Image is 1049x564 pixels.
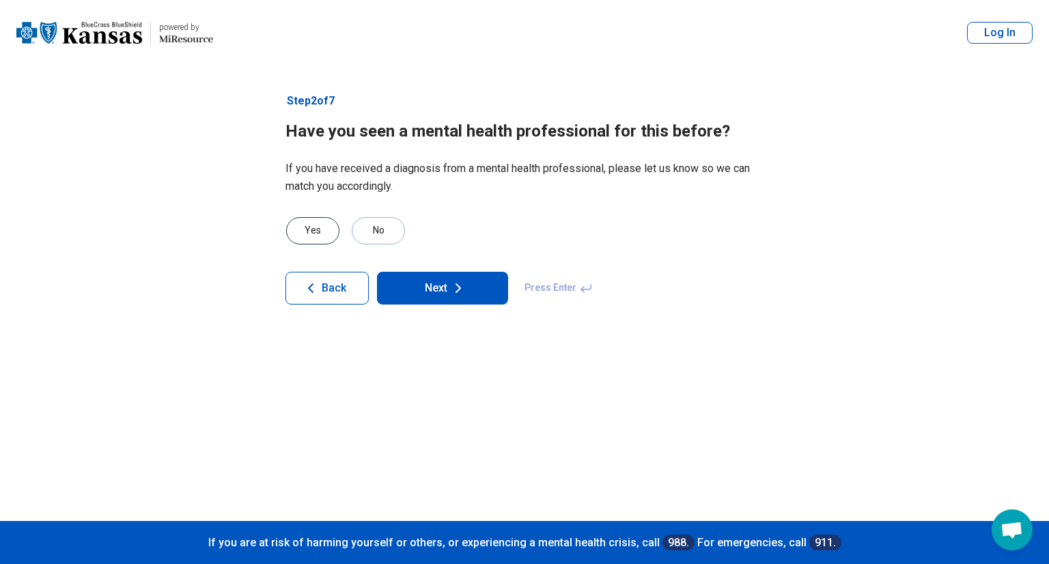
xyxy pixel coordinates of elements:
[809,535,841,550] a: 911.
[967,22,1033,44] button: Log In
[377,272,508,305] button: Next
[322,283,346,294] span: Back
[14,535,1035,550] p: If you are at risk of harming yourself or others, or experiencing a mental health crisis, call Fo...
[285,272,369,305] button: Back
[286,217,339,244] div: Yes
[516,272,601,305] span: Press Enter
[16,16,142,49] img: Blue Cross Blue Shield Kansas
[159,21,213,33] div: powered by
[285,93,764,109] p: Step 2 of 7
[352,217,405,244] div: No
[16,16,213,49] a: Blue Cross Blue Shield Kansaspowered by
[285,160,764,195] p: If you have received a diagnosis from a mental health professional, please let us know so we can ...
[285,120,764,143] h1: Have you seen a mental health professional for this before?
[662,535,695,550] a: 988.
[992,509,1033,550] div: Open chat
